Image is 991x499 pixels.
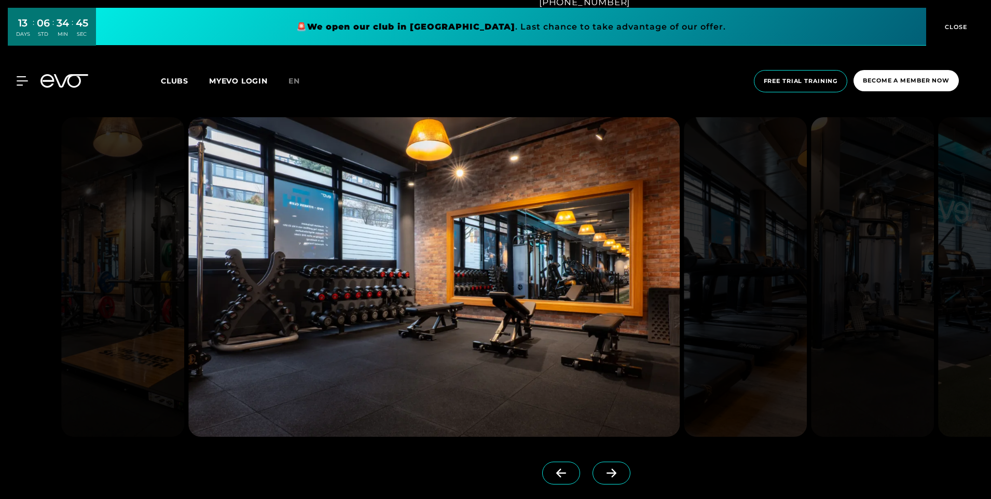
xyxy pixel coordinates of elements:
div: : [33,17,34,44]
div: 13 [16,16,30,31]
span: CLOSE [942,22,968,32]
span: En [288,76,300,86]
a: Clubs [161,76,209,86]
div: 34 [57,16,69,31]
div: STD [37,31,50,38]
span: Free trial training [764,77,838,86]
img: EvoFitness [811,117,934,437]
img: EvoFitness [684,117,807,437]
div: DAYS [16,31,30,38]
a: Free trial training [751,70,851,92]
div: : [72,17,73,44]
a: MYEVO LOGIN [209,76,268,86]
div: 45 [76,16,88,31]
div: SEC [76,31,88,38]
div: 06 [37,16,50,31]
div: : [52,17,54,44]
img: EvoFitness [188,117,680,437]
a: Become a member now [850,70,962,92]
a: En [288,75,312,87]
div: MIN [57,31,69,38]
span: Clubs [161,76,188,86]
img: EvoFitness [61,117,184,437]
button: CLOSE [926,8,983,46]
span: Become a member now [863,76,949,85]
